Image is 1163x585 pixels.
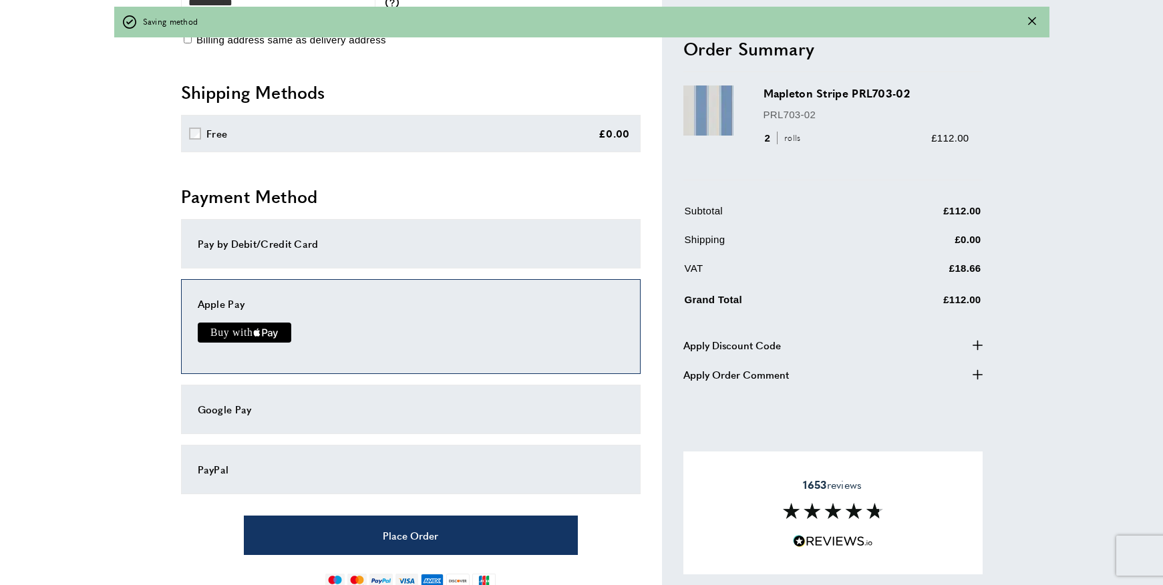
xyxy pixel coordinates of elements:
h2: Payment Method [181,184,641,208]
td: £112.00 [864,288,981,317]
div: £0.00 [599,126,630,142]
td: Shipping [685,231,864,257]
div: Apple Pay [198,296,624,312]
h2: Order Summary [683,36,983,60]
div: Pay by Debit/Credit Card [198,236,624,252]
div: Free [206,126,227,142]
span: reviews [803,478,862,492]
span: Saving method [143,15,198,28]
td: £18.66 [864,260,981,286]
td: Subtotal [685,202,864,228]
div: 2 [764,130,806,146]
h3: Mapleton Stripe PRL703-02 [764,85,969,101]
span: rolls [777,132,804,144]
p: PRL703-02 [764,106,969,122]
img: Mapleton Stripe PRL703-02 [683,85,733,136]
img: Reviews section [783,503,883,519]
h2: Shipping Methods [181,80,641,104]
div: off [114,7,1049,37]
strong: 1653 [803,477,826,492]
span: £112.00 [931,132,969,143]
div: Google Pay [198,401,624,417]
span: Apply Order Comment [683,366,789,382]
div: Close message [1028,15,1036,28]
span: Apply Discount Code [683,337,781,353]
td: £112.00 [864,202,981,228]
button: Place Order [244,516,578,555]
td: £0.00 [864,231,981,257]
img: Reviews.io 5 stars [793,535,873,548]
td: VAT [685,260,864,286]
td: Grand Total [685,288,864,317]
div: PayPal [198,461,624,477]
